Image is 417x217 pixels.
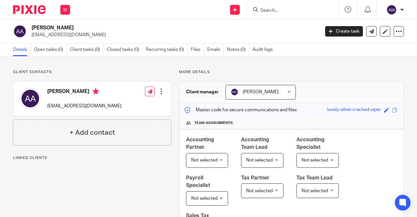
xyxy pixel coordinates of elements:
h4: [PERSON_NAME] [47,88,122,96]
span: Not selected [302,158,328,163]
img: svg%3E [13,24,27,38]
h2: [PERSON_NAME] [32,24,259,31]
p: [EMAIL_ADDRESS][DOMAIN_NAME] [32,32,315,38]
a: Recurring tasks (0) [146,43,188,56]
a: Client tasks (0) [70,43,104,56]
span: Accounting Partner [186,137,214,150]
p: More details [179,70,404,75]
h4: + Add contact [69,128,115,138]
img: svg%3E [20,88,41,109]
img: svg%3E [231,88,238,96]
span: Tax Partner [241,175,269,180]
a: Emails [207,43,224,56]
span: Team assignments [194,120,233,126]
span: [PERSON_NAME] [243,90,279,94]
span: Not selected [191,158,218,163]
p: [EMAIL_ADDRESS][DOMAIN_NAME] [47,103,122,109]
a: Details [13,43,31,56]
img: svg%3E [386,5,397,15]
span: Not selected [246,189,273,193]
span: Not selected [302,189,328,193]
a: Create task [325,26,363,37]
a: Files [191,43,204,56]
p: Master code for secure communications and files [184,107,297,113]
h3: Client manager [186,89,219,95]
p: Linked clients [13,155,171,161]
span: Accounting Specialist [296,137,324,150]
a: Closed tasks (0) [107,43,143,56]
span: Payroll Specialist [186,175,210,188]
span: Tax Team Lead [296,175,333,180]
img: Pixie [13,5,46,14]
div: lovely-silver-cracked-viper [327,106,381,114]
span: Not selected [191,196,218,201]
span: Accounting Team Lead [241,137,269,150]
a: Open tasks (0) [34,43,67,56]
span: Not selected [246,158,273,163]
i: Primary [93,88,99,95]
a: Notes (0) [227,43,249,56]
a: Audit logs [252,43,276,56]
p: Client contacts [13,70,171,75]
input: Search [260,8,318,14]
